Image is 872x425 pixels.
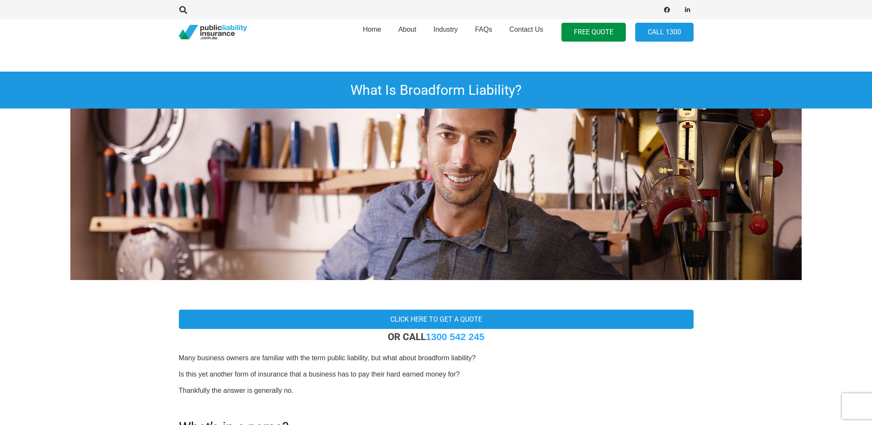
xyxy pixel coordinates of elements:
[682,4,694,16] a: LinkedIn
[388,331,485,342] strong: OR CALL
[398,26,416,33] span: About
[179,353,694,363] p: Many business owners are familiar with the term public liability, but what about broadform liabil...
[426,332,485,342] a: 1300 542 245
[179,386,694,395] p: Thankfully the answer is generally no.
[390,17,425,48] a: About
[661,4,673,16] a: Facebook
[635,23,694,42] a: Call 1300
[425,17,466,48] a: Industry
[179,310,694,329] a: Click here to get a quote
[363,26,381,33] span: Home
[70,109,802,280] img: Insurance For Tradies
[175,6,192,14] a: Search
[354,17,390,48] a: Home
[509,26,543,33] span: Contact Us
[501,17,552,48] a: Contact Us
[433,26,458,33] span: Industry
[179,370,694,379] p: Is this yet another form of insurance that a business has to pay their hard earned money for?
[466,17,501,48] a: FAQs
[475,26,492,33] span: FAQs
[179,25,247,40] a: pli_logotransparent
[561,23,626,42] a: FREE QUOTE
